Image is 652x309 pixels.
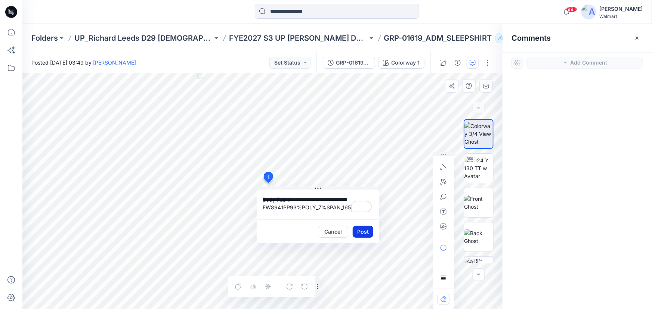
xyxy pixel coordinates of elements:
a: UP_Richard Leeds D29 [DEMOGRAPHIC_DATA] Fashion Sleep [74,33,213,43]
button: 33 [495,33,520,43]
a: [PERSON_NAME] [93,59,136,66]
img: 2024 Y 130 TT w Avatar [464,156,493,180]
a: Folders [31,33,58,43]
img: Back Ghost [464,229,493,245]
button: Colorway 1 [378,57,424,69]
span: 99+ [566,6,577,12]
div: Walmart [599,13,643,19]
img: Colorway 3/4 View Ghost [464,122,493,146]
button: Add Comment [526,57,643,69]
img: GRP-01619_ADM_SLEEPSHIRT Colorway 1 [464,257,493,286]
h2: Comments [512,34,551,43]
span: Posted [DATE] 03:49 by [31,59,136,66]
textarea: To enrich screen reader interactions, please activate Accessibility in Grammarly extension settings [257,190,379,219]
img: avatar [581,4,596,19]
div: GRP-01619_ADM_SLEEPSHIRT [336,59,370,67]
button: Post [353,226,373,238]
p: GRP-01619_ADM_SLEEPSHIRT [384,33,492,43]
img: Front Ghost [464,195,493,210]
div: Colorway 1 [391,59,420,67]
span: 1 [268,174,269,181]
button: Cancel [318,226,348,238]
div: [PERSON_NAME] [599,4,643,13]
button: Details [452,57,464,69]
a: FYE2027 S3 UP [PERSON_NAME] D29 [DEMOGRAPHIC_DATA] Sleepwear-fashion [229,33,367,43]
button: GRP-01619_ADM_SLEEPSHIRT [323,57,375,69]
